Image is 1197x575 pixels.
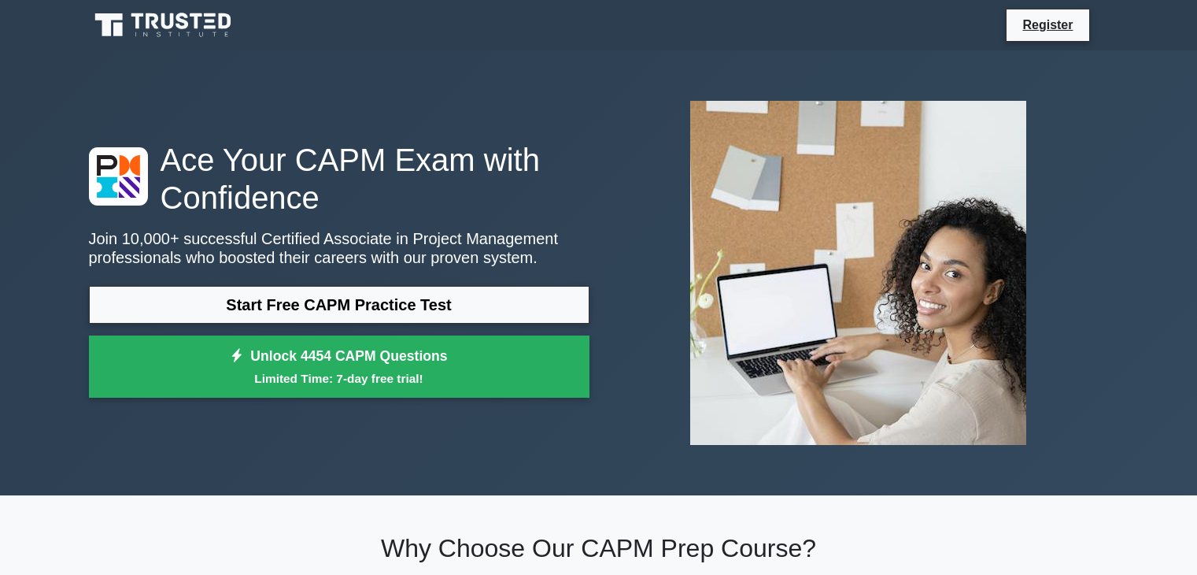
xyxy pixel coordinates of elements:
a: Unlock 4454 CAPM QuestionsLimited Time: 7-day free trial! [89,336,589,399]
h1: Ace Your CAPM Exam with Confidence [89,141,589,217]
p: Join 10,000+ successful Certified Associate in Project Management professionals who boosted their... [89,229,589,267]
h2: Why Choose Our CAPM Prep Course? [89,533,1109,563]
a: Start Free CAPM Practice Test [89,286,589,324]
small: Limited Time: 7-day free trial! [109,369,570,388]
a: Register [1013,15,1082,35]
